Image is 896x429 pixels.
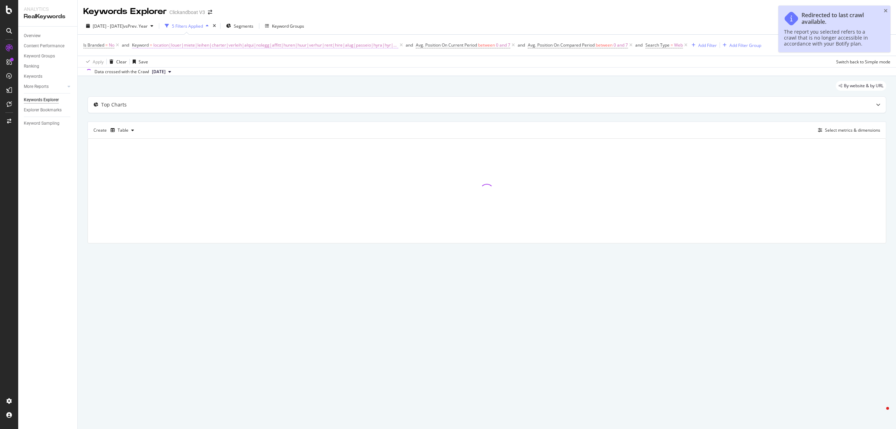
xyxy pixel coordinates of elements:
div: RealKeywords [24,13,72,21]
div: Save [139,59,148,65]
button: Segments [223,20,256,32]
button: Keyword Groups [262,20,307,32]
div: Switch back to Simple mode [836,59,890,65]
span: location|louer|miete|leihen|charter|verleih|alqui|nolegg|affitt|huren|huur|verhur|rent|hire|alug|... [153,40,398,50]
div: Select metrics & dimensions [825,127,880,133]
div: legacy label [836,81,886,91]
button: Switch back to Simple mode [833,56,890,67]
a: Content Performance [24,42,72,50]
div: Keyword Groups [272,23,304,29]
div: 5 Filters Applied [172,23,203,29]
div: Add Filter Group [729,42,761,48]
div: and [406,42,413,48]
button: Save [130,56,148,67]
div: Top Charts [101,101,127,108]
a: More Reports [24,83,65,90]
button: Add Filter Group [720,41,761,49]
span: between [478,42,495,48]
span: = [671,42,673,48]
div: Overview [24,32,41,40]
div: Content Performance [24,42,64,50]
div: Clickandboat V3 [169,9,205,16]
button: Apply [83,56,104,67]
div: and [635,42,643,48]
div: Data crossed with the Crawl [94,69,149,75]
div: arrow-right-arrow-left [208,10,212,15]
button: [DATE] - [DATE]vsPrev. Year [83,20,156,32]
div: The report you selected refers to a crawl that is no longer accessible in accordance with your Bo... [784,29,878,47]
span: = [150,42,152,48]
div: Redirected to last crawl available. [801,12,878,25]
button: Add Filter [689,41,717,49]
div: close toast [884,8,888,13]
span: Web [674,40,683,50]
div: More Reports [24,83,49,90]
div: Analytics [24,6,72,13]
a: Keyword Groups [24,53,72,60]
div: and [518,42,525,48]
span: Avg. Position On Compared Period [528,42,595,48]
div: Keywords [24,73,42,80]
span: Is Branded [83,42,104,48]
a: Ranking [24,63,72,70]
a: Keywords [24,73,72,80]
span: Keyword [132,42,149,48]
span: = [105,42,108,48]
button: 5 Filters Applied [162,20,211,32]
span: Search Type [645,42,670,48]
button: [DATE] [149,68,174,76]
div: Create [93,125,137,136]
span: No [109,40,114,50]
div: Keywords Explorer [24,96,59,104]
div: Apply [93,59,104,65]
span: 0 and 7 [496,40,510,50]
button: Select metrics & dimensions [815,126,880,134]
div: and [122,42,129,48]
a: Keywords Explorer [24,96,72,104]
div: Table [118,128,128,132]
span: [DATE] - [DATE] [93,23,124,29]
div: Ranking [24,63,39,70]
div: Keyword Groups [24,53,55,60]
span: vs Prev. Year [124,23,148,29]
a: Explorer Bookmarks [24,106,72,114]
span: 0 and 7 [614,40,628,50]
span: By website & by URL [844,84,883,88]
div: Add Filter [698,42,717,48]
button: Table [108,125,137,136]
iframe: Intercom live chat [872,405,889,422]
button: Clear [107,56,127,67]
span: Segments [234,23,253,29]
div: Clear [116,59,127,65]
div: Keywords Explorer [83,6,167,18]
a: Overview [24,32,72,40]
span: 2024 May. 5th [152,69,166,75]
div: Explorer Bookmarks [24,106,62,114]
span: between [596,42,612,48]
span: Avg. Position On Current Period [416,42,477,48]
div: Keyword Sampling [24,120,59,127]
div: times [211,22,217,29]
a: Keyword Sampling [24,120,72,127]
